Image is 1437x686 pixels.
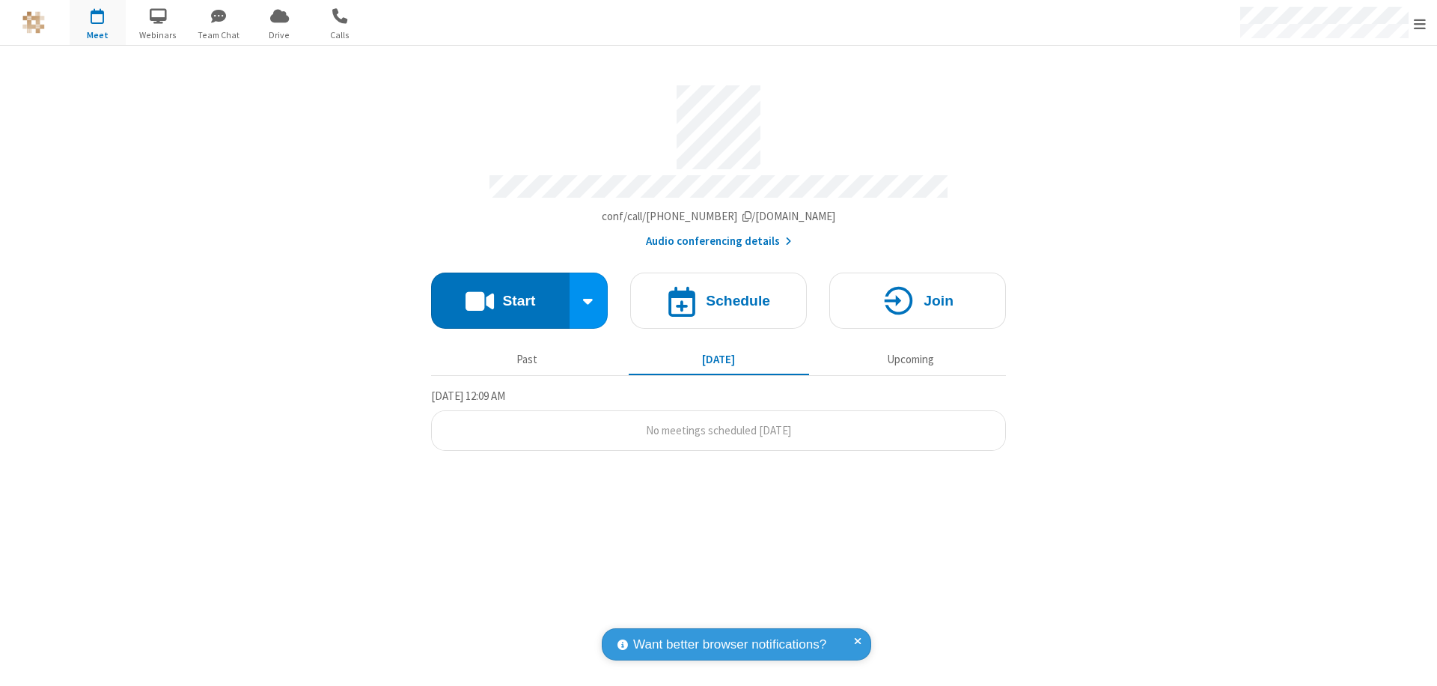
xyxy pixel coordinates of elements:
[22,11,45,34] img: QA Selenium DO NOT DELETE OR CHANGE
[820,345,1001,374] button: Upcoming
[646,233,792,250] button: Audio conferencing details
[130,28,186,42] span: Webinars
[70,28,126,42] span: Meet
[646,423,791,437] span: No meetings scheduled [DATE]
[630,273,807,329] button: Schedule
[570,273,608,329] div: Start conference options
[502,294,535,308] h4: Start
[924,294,954,308] h4: Join
[312,28,368,42] span: Calls
[251,28,308,42] span: Drive
[431,74,1006,250] section: Account details
[829,273,1006,329] button: Join
[431,387,1006,452] section: Today's Meetings
[706,294,770,308] h4: Schedule
[431,273,570,329] button: Start
[602,208,836,225] button: Copy my meeting room linkCopy my meeting room link
[633,635,826,655] span: Want better browser notifications?
[629,345,809,374] button: [DATE]
[602,209,836,223] span: Copy my meeting room link
[431,389,505,403] span: [DATE] 12:09 AM
[191,28,247,42] span: Team Chat
[437,345,617,374] button: Past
